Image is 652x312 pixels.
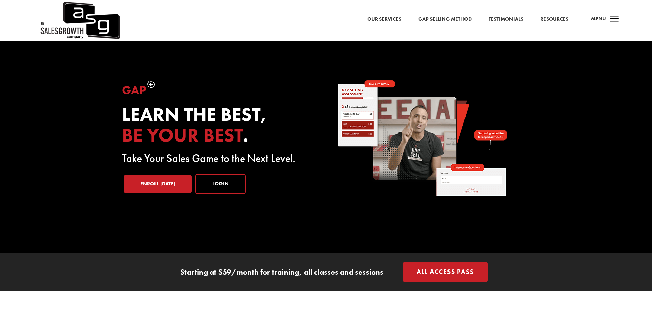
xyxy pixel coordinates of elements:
img: self-paced-sales-course-online [337,80,507,196]
a: Testimonials [489,15,523,24]
img: plus-symbol-white [147,80,155,88]
span: a [608,13,621,26]
span: Gap [122,82,146,98]
p: Take Your Sales Game to the Next Level. [122,154,315,163]
a: Our Services [367,15,401,24]
h2: Learn the best, . [122,104,315,149]
a: All Access Pass [403,262,488,282]
a: Enroll [DATE] [124,175,192,194]
a: Gap Selling Method [418,15,472,24]
a: Login [195,174,246,194]
a: Resources [540,15,568,24]
span: Menu [591,15,606,22]
span: be your best [122,123,243,147]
